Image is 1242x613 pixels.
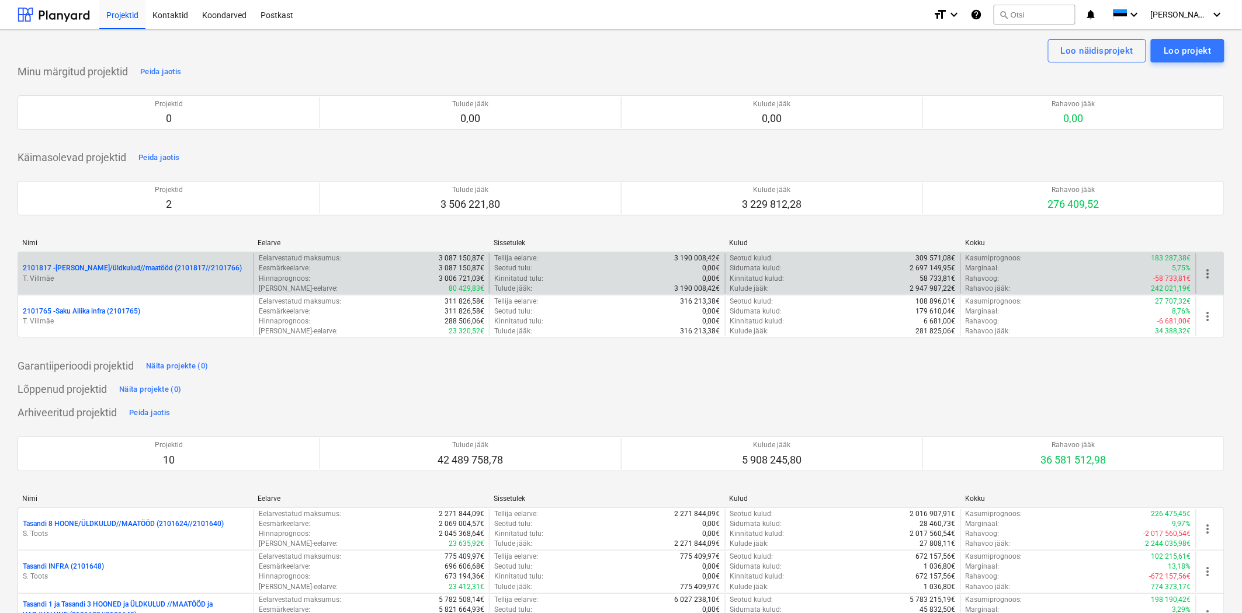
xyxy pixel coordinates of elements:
p: Rahavoog : [966,529,1000,539]
p: Seotud kulud : [730,595,773,605]
p: Hinnaprognoos : [259,316,310,326]
p: 27 707,32€ [1156,297,1191,306]
p: Kasumiprognoos : [966,509,1022,519]
p: 3 087 150,87€ [439,253,484,263]
p: 3 190 008,42€ [675,284,720,294]
p: Kinnitatud kulud : [730,316,785,326]
p: Arhiveeritud projektid [18,406,117,420]
p: Kinnitatud tulu : [494,274,543,284]
p: 775 409,97€ [681,552,720,562]
p: Sidumata kulud : [730,519,782,529]
div: Kokku [965,494,1192,503]
p: Kasumiprognoos : [966,552,1022,562]
i: keyboard_arrow_down [1210,8,1224,22]
p: Rahavoo jääk : [966,582,1011,592]
p: Seotud kulud : [730,552,773,562]
p: 316 213,38€ [681,297,720,306]
p: Tulude jääk : [494,284,532,294]
p: 2 045 368,64€ [439,529,484,539]
p: 2 244 035,98€ [1146,539,1191,549]
p: Seotud tulu : [494,306,532,316]
p: Tellija eelarve : [494,253,538,263]
p: 2101765 - Saku Allika infra (2101765) [23,306,140,316]
p: Rahavoog : [966,274,1000,284]
p: T. Villmäe [23,316,249,326]
p: Seotud kulud : [730,253,773,263]
p: 2 017 560,54€ [910,529,956,539]
p: Rahavoo jääk [1052,99,1095,109]
p: 0,00 [453,112,489,126]
p: 102 215,61€ [1151,552,1191,562]
button: Peida jaotis [136,148,182,167]
div: Näita projekte (0) [146,360,209,373]
p: Rahavoog : [966,316,1000,326]
p: 6 027 238,10€ [675,595,720,605]
p: Marginaal : [966,519,1000,529]
p: 672 157,56€ [916,552,956,562]
p: 3 229 812,28 [743,197,802,211]
div: Tasandi INFRA (2101648)S. Toots [23,562,249,581]
p: Tellija eelarve : [494,595,538,605]
div: Kulud [730,239,956,247]
p: T. Villmäe [23,274,249,284]
p: 0 [155,112,183,126]
div: Kulud [730,494,956,503]
p: 774 373,17€ [1151,582,1191,592]
p: 0,00€ [703,529,720,539]
p: 5 782 508,14€ [439,595,484,605]
p: 2101817 - [PERSON_NAME]/üldkulud//maatööd (2101817//2101766) [23,263,242,273]
i: notifications [1085,8,1097,22]
button: Peida jaotis [137,62,184,81]
p: Garantiiperioodi projektid [18,359,134,373]
button: Näita projekte (0) [116,380,185,399]
p: Kulude jääk : [730,539,769,549]
div: Tasandi 8 HOONE/ÜLDKULUD//MAATÖÖD (2101624//2101640)S. Toots [23,519,249,539]
p: Tulude jääk [453,99,489,109]
p: Tasandi 8 HOONE/ÜLDKULUD//MAATÖÖD (2101624//2101640) [23,519,224,529]
p: Hinnaprognoos : [259,274,310,284]
div: Peida jaotis [140,65,181,79]
p: 1 036,80€ [924,582,956,592]
p: Kinnitatud kulud : [730,274,785,284]
p: Tellija eelarve : [494,552,538,562]
p: Kulude jääk : [730,582,769,592]
div: Kokku [965,239,1192,247]
p: 23 635,92€ [449,539,484,549]
p: 0,00€ [703,572,720,581]
p: 28 460,73€ [920,519,956,529]
p: Kinnitatud kulud : [730,572,785,581]
p: 2 [155,197,183,211]
p: Kinnitatud kulud : [730,529,785,539]
p: 198 190,42€ [1151,595,1191,605]
i: keyboard_arrow_down [947,8,961,22]
p: 3 087 150,87€ [439,263,484,273]
p: 5,75% [1172,263,1191,273]
p: 2 069 004,57€ [439,519,484,529]
p: 775 409,97€ [681,582,720,592]
p: 6 681,00€ [924,316,956,326]
p: 281 825,06€ [916,326,956,336]
p: Rahavoo jääk : [966,326,1011,336]
p: Tulude jääk [438,440,504,450]
p: Eesmärkeelarve : [259,562,310,572]
i: format_size [933,8,947,22]
div: Sissetulek [494,239,720,247]
div: Sissetulek [494,494,720,503]
div: Peida jaotis [129,406,170,420]
button: Näita projekte (0) [143,357,211,375]
p: Marginaal : [966,263,1000,273]
p: 672 157,56€ [916,572,956,581]
button: Loo projekt [1151,39,1224,62]
p: Eelarvestatud maksumus : [259,253,341,263]
p: Tulude jääk : [494,582,532,592]
p: -2 017 560,54€ [1144,529,1191,539]
p: Tasandi INFRA (2101648) [23,562,104,572]
p: Projektid [155,99,183,109]
p: 775 409,97€ [445,552,484,562]
p: 0,00€ [703,316,720,326]
p: -6 681,00€ [1158,316,1191,326]
p: 0,00 [754,112,791,126]
p: Kulude jääk : [730,284,769,294]
p: Kinnitatud tulu : [494,572,543,581]
p: [PERSON_NAME]-eelarve : [259,326,338,336]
